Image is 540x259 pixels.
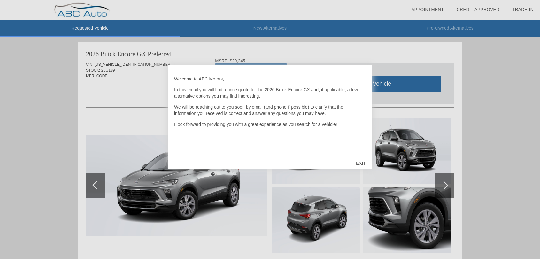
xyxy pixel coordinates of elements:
[174,87,366,99] p: In this email you will find a price quote for the 2026 Buick Encore GX and, if applicable, a few ...
[174,76,366,82] p: Welcome to ABC Motors,
[411,7,444,12] a: Appointment
[174,104,366,117] p: We will be reaching out to you soon by email (and phone if possible) to clarify that the informat...
[512,7,534,12] a: Trade-In
[457,7,499,12] a: Credit Approved
[350,154,372,173] div: EXIT
[174,121,366,127] p: I look forward to providing you with a great experience as you search for a vehicle!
